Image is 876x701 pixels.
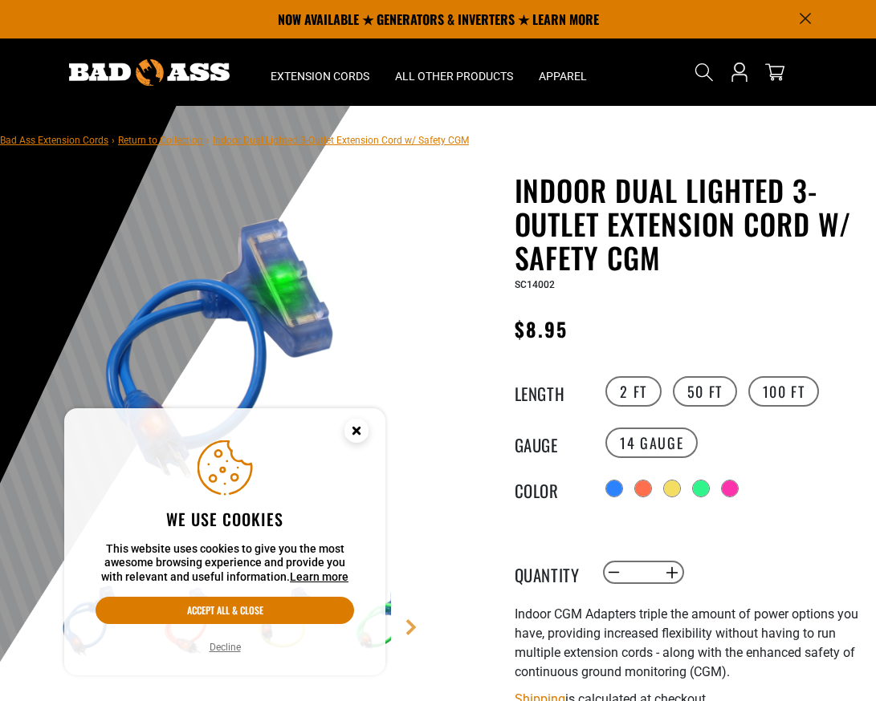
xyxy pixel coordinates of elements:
[403,619,419,635] a: Next
[69,59,230,86] img: Bad Ass Extension Cords
[47,176,391,520] img: blue
[515,432,595,453] legend: Gauge
[271,69,369,83] span: Extension Cords
[339,574,432,667] img: green
[64,408,385,676] aside: Cookie Consent
[515,381,595,402] legend: Length
[96,509,354,529] h2: We use cookies
[515,562,595,583] label: Quantity
[515,173,865,274] h1: Indoor Dual Lighted 3-Outlet Extension Cord w/ Safety CGM
[515,478,595,499] legend: Color
[112,135,115,146] span: ›
[515,314,568,343] span: $8.95
[605,376,661,407] label: 2 FT
[290,570,348,583] a: Learn more
[118,135,203,146] a: Return to Collection
[605,427,698,458] label: 14 Gauge
[395,69,513,83] span: All Other Products
[47,574,141,667] img: blue
[515,606,858,679] span: Indoor CGM Adapters triple the amount of power options you have, providing increased flexibility ...
[515,279,555,290] span: SC14002
[96,542,354,585] p: This website uses cookies to give you the most awesome browsing experience and provide you with r...
[205,639,246,655] button: Decline
[673,376,737,407] label: 50 FT
[96,597,354,624] button: Accept all & close
[748,376,820,407] label: 100 FT
[382,38,526,106] summary: All Other Products
[526,38,600,106] summary: Apparel
[206,135,210,146] span: ›
[258,38,382,106] summary: Extension Cords
[691,59,717,85] summary: Search
[539,69,587,83] span: Apparel
[213,135,469,146] span: Indoor Dual Lighted 3-Outlet Extension Cord w/ Safety CGM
